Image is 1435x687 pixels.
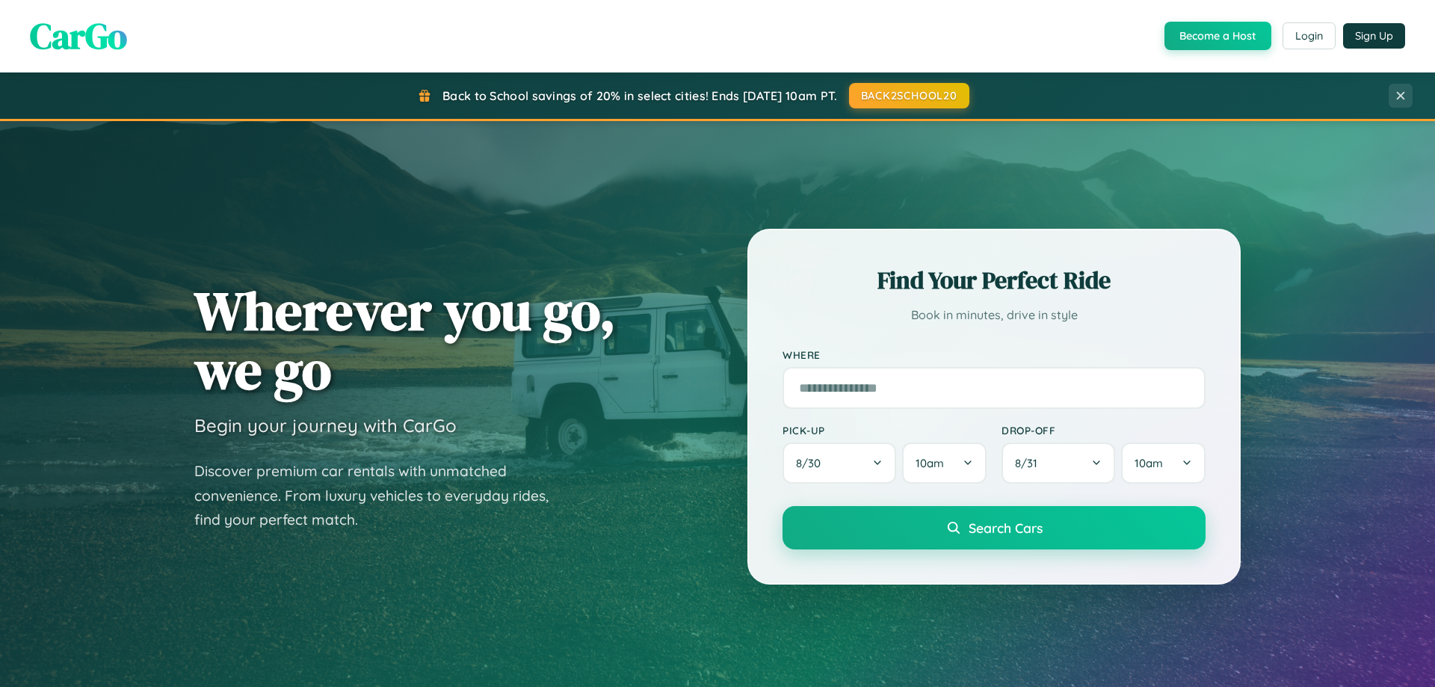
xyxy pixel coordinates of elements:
button: 10am [902,443,987,484]
button: 8/30 [783,443,896,484]
h1: Wherever you go, we go [194,281,616,399]
label: Where [783,348,1206,361]
span: 8 / 31 [1015,456,1045,470]
p: Book in minutes, drive in style [783,304,1206,326]
button: BACK2SCHOOL20 [849,83,969,108]
label: Drop-off [1002,424,1206,437]
button: 8/31 [1002,443,1115,484]
h3: Begin your journey with CarGo [194,414,457,437]
span: Search Cars [969,520,1043,536]
label: Pick-up [783,424,987,437]
span: CarGo [30,11,127,61]
button: Sign Up [1343,23,1405,49]
button: Login [1283,22,1336,49]
button: Search Cars [783,506,1206,549]
span: Back to School savings of 20% in select cities! Ends [DATE] 10am PT. [442,88,837,103]
button: 10am [1121,443,1206,484]
button: Become a Host [1164,22,1271,50]
p: Discover premium car rentals with unmatched convenience. From luxury vehicles to everyday rides, ... [194,459,568,532]
span: 8 / 30 [796,456,828,470]
span: 10am [916,456,944,470]
span: 10am [1135,456,1163,470]
h2: Find Your Perfect Ride [783,264,1206,297]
